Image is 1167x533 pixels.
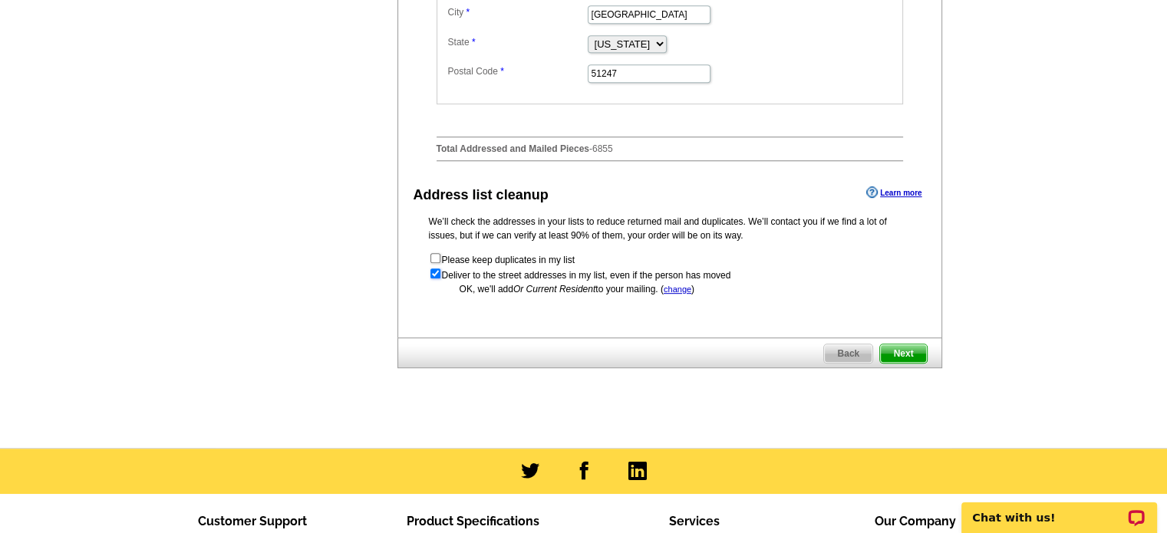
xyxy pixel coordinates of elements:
span: Back [824,344,872,363]
label: Postal Code [448,64,586,78]
span: Services [669,514,720,528]
div: OK, we'll add to your mailing. ( ) [429,282,911,296]
iframe: LiveChat chat widget [951,485,1167,533]
form: Please keep duplicates in my list Deliver to the street addresses in my list, even if the person ... [429,252,911,282]
a: change [664,285,691,294]
span: Next [880,344,926,363]
label: City [448,5,586,19]
label: State [448,35,586,49]
a: Learn more [866,186,921,199]
div: Address list cleanup [414,185,549,206]
p: We’ll check the addresses in your lists to reduce returned mail and duplicates. We’ll contact you... [429,215,911,242]
span: Customer Support [198,514,307,528]
span: Product Specifications [407,514,539,528]
span: 6855 [592,143,613,154]
strong: Total Addressed and Mailed Pieces [437,143,589,154]
a: Back [823,344,873,364]
span: Our Company [875,514,956,528]
span: Or Current Resident [513,284,595,294]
